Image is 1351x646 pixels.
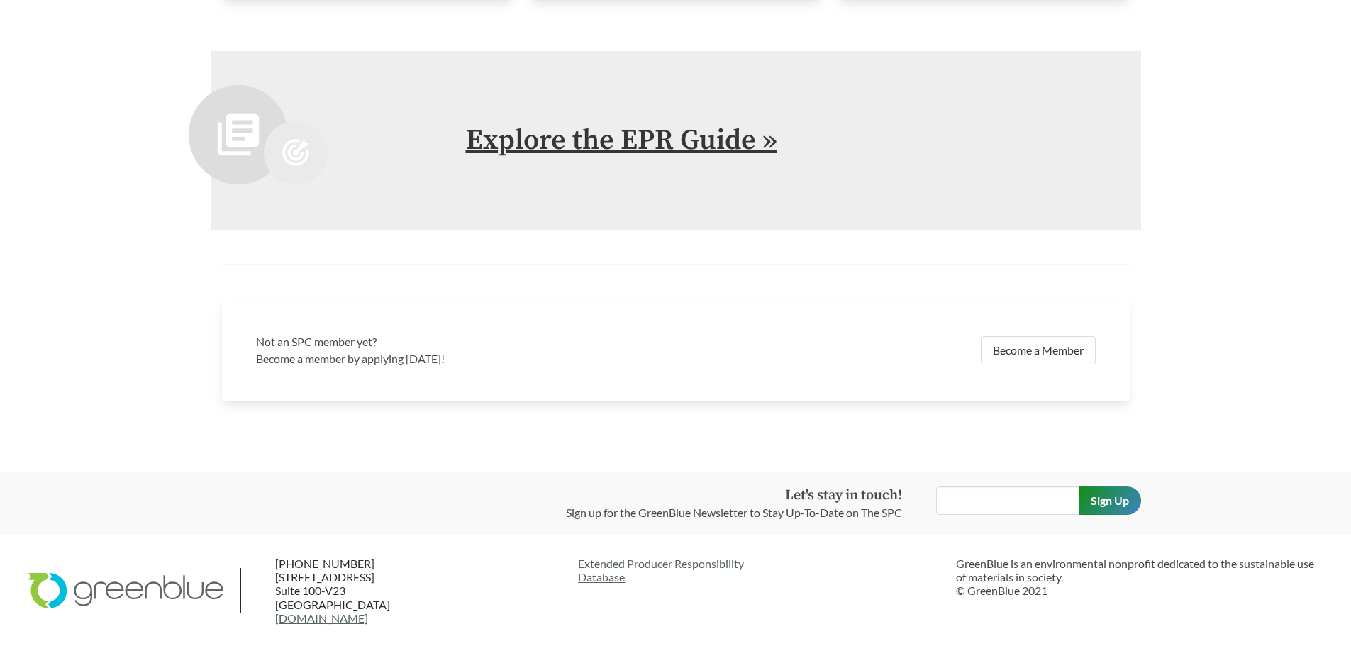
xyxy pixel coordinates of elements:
[256,350,667,367] p: Become a member by applying [DATE]!
[566,504,902,521] p: Sign up for the GreenBlue Newsletter to Stay Up-To-Date on The SPC
[956,557,1323,598] p: GreenBlue is an environmental nonprofit dedicated to the sustainable use of materials in society....
[1079,486,1141,515] input: Sign Up
[275,611,368,625] a: [DOMAIN_NAME]
[466,123,777,158] a: Explore the EPR Guide »
[275,557,447,625] p: [PHONE_NUMBER] [STREET_ADDRESS] Suite 100-V23 [GEOGRAPHIC_DATA]
[981,336,1096,364] a: Become a Member
[578,557,945,584] a: Extended Producer ResponsibilityDatabase
[256,333,667,350] h3: Not an SPC member yet?
[785,486,902,504] strong: Let's stay in touch!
